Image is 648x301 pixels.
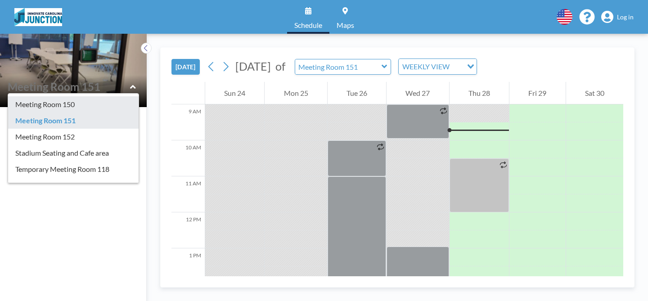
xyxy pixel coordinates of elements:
[337,22,354,29] span: Maps
[328,82,386,104] div: Tue 26
[235,59,271,73] span: [DATE]
[265,82,327,104] div: Mon 25
[294,22,322,29] span: Schedule
[8,96,139,112] div: Meeting Room 150
[171,140,205,176] div: 10 AM
[400,61,451,72] span: WEEKLY VIEW
[205,82,264,104] div: Sun 24
[275,59,285,73] span: of
[171,59,200,75] button: [DATE]
[295,59,382,74] input: Meeting Room 151
[7,94,59,103] span: Floor: Junction ...
[452,61,462,72] input: Search for option
[8,177,139,193] div: Terrace
[171,248,205,284] div: 1 PM
[8,80,130,93] input: Meeting Room 151
[8,112,139,129] div: Meeting Room 151
[171,104,205,140] div: 9 AM
[399,59,477,74] div: Search for option
[566,82,623,104] div: Sat 30
[387,82,449,104] div: Wed 27
[617,13,634,21] span: Log in
[601,11,634,23] a: Log in
[8,145,139,161] div: Stadium Seating and Cafe area
[171,176,205,212] div: 11 AM
[450,82,509,104] div: Thu 28
[8,129,139,145] div: Meeting Room 152
[14,8,62,26] img: organization-logo
[8,161,139,177] div: Temporary Meeting Room 118
[509,82,565,104] div: Fri 29
[171,212,205,248] div: 12 PM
